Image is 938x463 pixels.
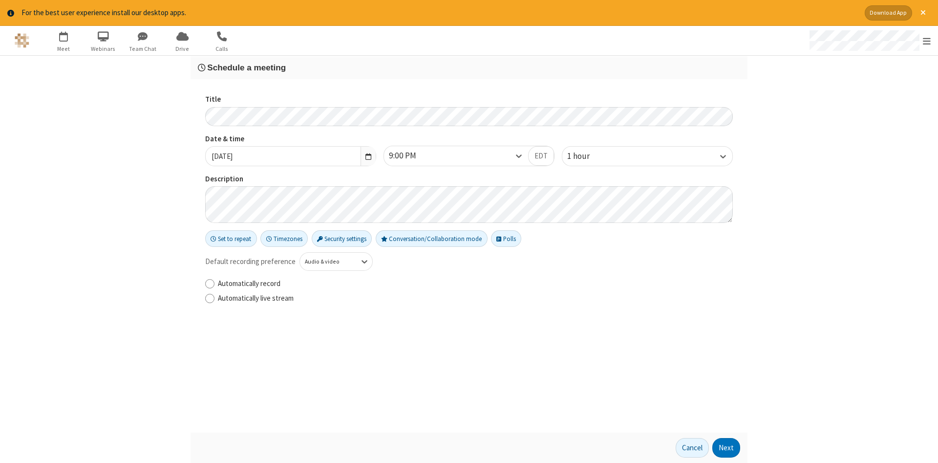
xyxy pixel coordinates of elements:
button: Conversation/Collaboration mode [376,230,488,247]
label: Automatically live stream [218,293,733,304]
button: Logo [3,26,40,55]
label: Title [205,94,733,105]
label: Description [205,174,733,185]
button: Close alert [916,5,931,21]
img: QA Selenium DO NOT DELETE OR CHANGE [15,33,29,48]
span: Default recording preference [205,256,296,267]
span: Drive [164,44,201,53]
button: Polls [491,230,521,247]
button: Set to repeat [205,230,257,247]
div: For the best user experience install our desktop apps. [21,7,857,19]
span: Meet [45,44,82,53]
label: Automatically record [218,278,733,289]
span: Webinars [85,44,122,53]
div: Audio & video [305,258,351,266]
button: Cancel [676,438,709,458]
button: Security settings [312,230,372,247]
button: Download App [865,5,912,21]
div: Open menu [800,26,938,55]
label: Date & time [205,133,376,145]
div: 9:00 PM [389,150,433,162]
button: Next [712,438,740,458]
button: EDT [528,146,554,166]
button: Timezones [260,230,308,247]
span: Schedule a meeting [207,63,286,72]
span: Calls [204,44,240,53]
div: 1 hour [567,150,606,163]
span: Team Chat [125,44,161,53]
